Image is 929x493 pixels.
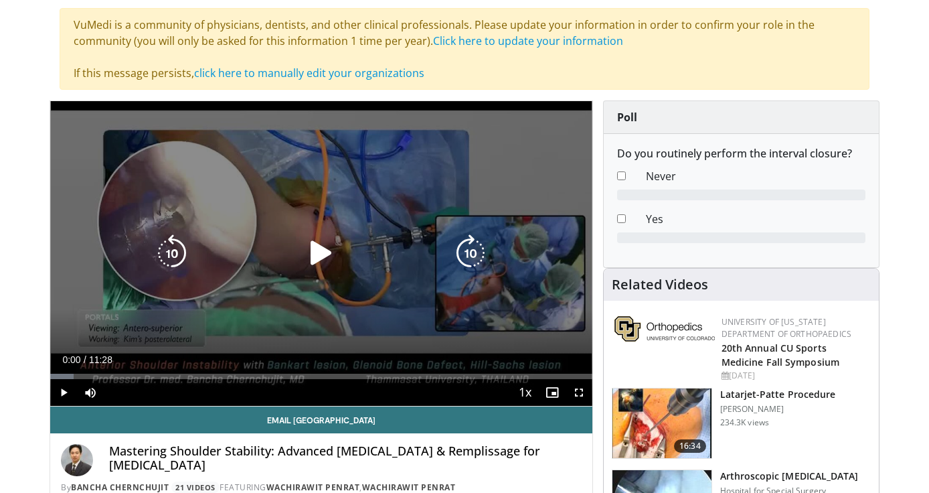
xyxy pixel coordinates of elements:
[433,33,623,48] a: Click here to update your information
[612,388,871,459] a: 16:34 Latarjet-Patte Procedure [PERSON_NAME] 234.3K views
[61,444,93,476] img: Avatar
[362,482,456,493] a: Wachirawit Penrat
[614,316,715,342] img: 355603a8-37da-49b6-856f-e00d7e9307d3.png.150x105_q85_autocrop_double_scale_upscale_version-0.2.png
[62,354,80,365] span: 0:00
[720,404,835,415] p: [PERSON_NAME]
[50,407,592,433] a: Email [GEOGRAPHIC_DATA]
[617,147,865,160] h6: Do you routinely perform the interval closure?
[109,444,582,473] h4: Mastering Shoulder Stability: Advanced [MEDICAL_DATA] & Remplissage for [MEDICAL_DATA]
[722,370,868,382] div: [DATE]
[566,379,592,406] button: Fullscreen
[84,354,86,365] span: /
[60,8,869,90] div: VuMedi is a community of physicians, dentists, and other clinical professionals. Please update yo...
[636,168,875,184] dd: Never
[71,482,169,493] a: Bancha Chernchujit
[50,374,592,379] div: Progress Bar
[194,66,424,80] a: click here to manually edit your organizations
[612,389,711,458] img: 617583_3.png.150x105_q85_crop-smart_upscale.jpg
[720,470,859,483] h3: Arthroscopic [MEDICAL_DATA]
[612,277,708,293] h4: Related Videos
[674,439,706,453] span: 16:34
[77,379,104,406] button: Mute
[50,379,77,406] button: Play
[636,211,875,227] dd: Yes
[512,379,539,406] button: Playback Rate
[50,101,592,407] video-js: Video Player
[722,316,851,340] a: University of [US_STATE] Department of Orthopaedics
[539,379,566,406] button: Enable picture-in-picture mode
[266,482,360,493] a: Wachirawit Penrat
[617,110,637,125] strong: Poll
[89,354,112,365] span: 11:28
[720,417,769,428] p: 234.3K views
[720,388,835,401] h3: Latarjet-Patte Procedure
[722,342,839,368] a: 20th Annual CU Sports Medicine Fall Symposium
[171,482,220,493] a: 21 Videos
